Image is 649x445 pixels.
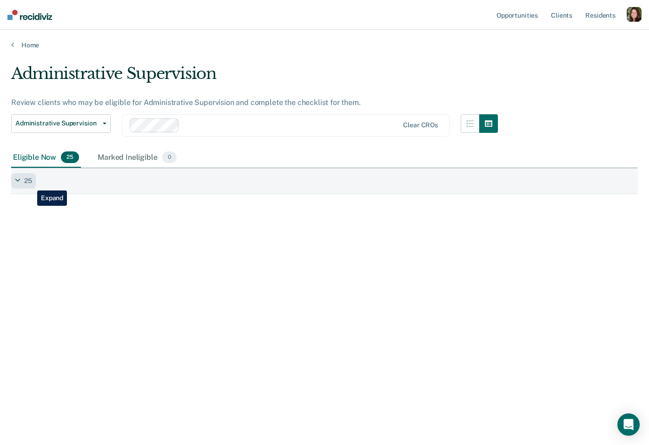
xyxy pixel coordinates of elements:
span: 0 [162,151,177,164]
a: Home [11,41,638,49]
span: 25 [61,151,79,164]
div: Open Intercom Messenger [617,413,640,436]
div: 25 [11,173,36,189]
img: Recidiviz [7,10,52,20]
div: 25 [24,177,32,185]
div: Clear CROs [403,121,438,129]
span: Administrative Supervision [15,119,99,127]
button: Administrative Supervision [11,114,111,133]
div: Review clients who may be eligible for Administrative Supervision and complete the checklist for ... [11,98,498,107]
div: Marked Ineligible0 [96,148,179,168]
div: Administrative Supervision [11,64,498,91]
div: Eligible Now25 [11,148,81,168]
